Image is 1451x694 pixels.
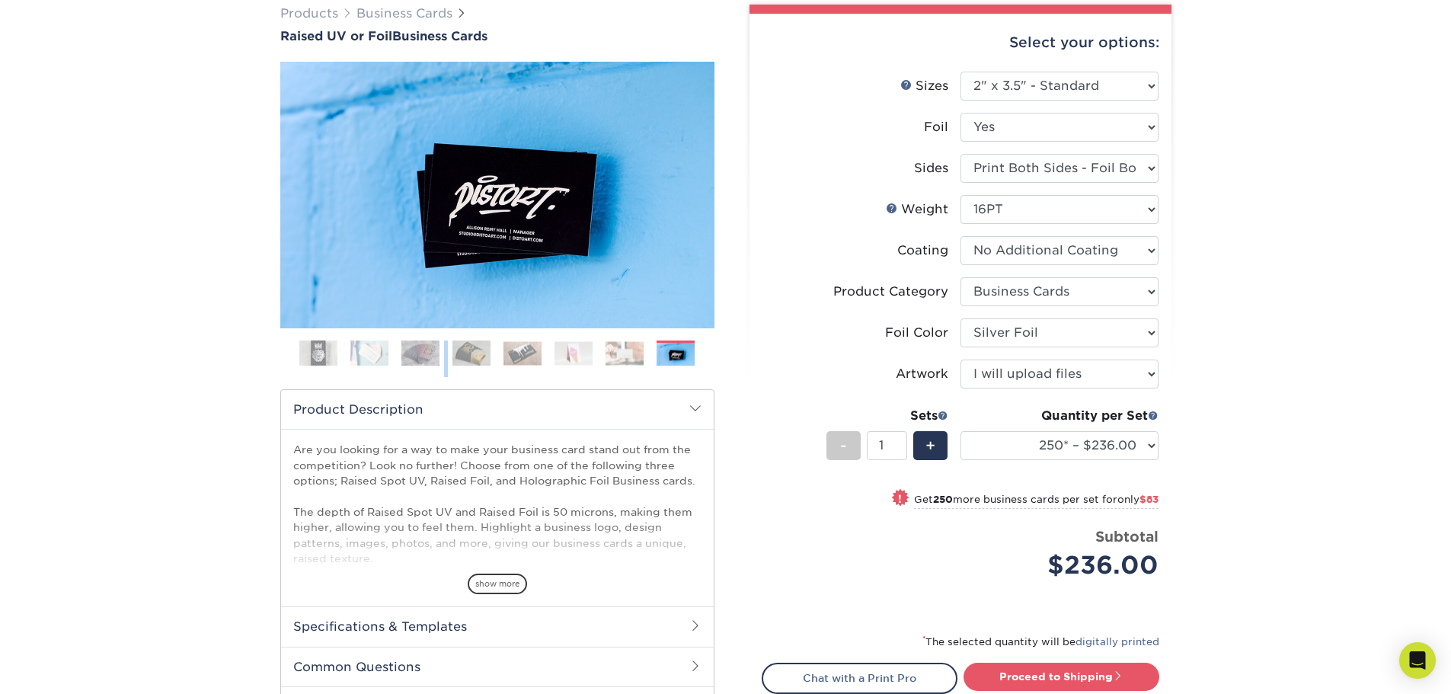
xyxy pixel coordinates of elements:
[1139,494,1159,505] span: $83
[1399,642,1436,679] div: Open Intercom Messenger
[1117,494,1159,505] span: only
[555,341,593,365] img: Business Cards 06
[933,494,953,505] strong: 250
[280,29,392,43] span: Raised UV or Foil
[280,29,714,43] a: Raised UV or FoilBusiness Cards
[280,29,714,43] h1: Business Cards
[280,62,714,328] img: Raised UV or Foil 08
[896,365,948,383] div: Artwork
[468,574,527,594] span: show more
[900,77,948,95] div: Sizes
[1075,636,1159,648] a: digitally printed
[885,324,948,342] div: Foil Color
[972,547,1159,584] div: $236.00
[826,407,948,425] div: Sets
[762,14,1159,72] div: Select your options:
[1095,528,1159,545] strong: Subtotal
[840,434,847,457] span: -
[964,663,1159,690] a: Proceed to Shipping
[886,200,948,219] div: Weight
[503,341,542,365] img: Business Cards 05
[401,340,439,366] img: Business Cards 03
[280,6,338,21] a: Products
[833,283,948,301] div: Product Category
[606,341,644,365] img: Business Cards 07
[897,241,948,260] div: Coating
[898,491,902,507] span: !
[925,434,935,457] span: +
[356,6,452,21] a: Business Cards
[657,343,695,366] img: Business Cards 08
[452,340,491,366] img: Business Cards 04
[281,390,714,429] h2: Product Description
[281,647,714,686] h2: Common Questions
[350,340,388,366] img: Business Cards 02
[922,636,1159,648] small: The selected quantity will be
[299,334,337,373] img: Business Cards 01
[914,494,1159,509] small: Get more business cards per set for
[762,663,957,693] a: Chat with a Print Pro
[281,606,714,646] h2: Specifications & Templates
[924,118,948,136] div: Foil
[914,159,948,177] div: Sides
[960,407,1159,425] div: Quantity per Set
